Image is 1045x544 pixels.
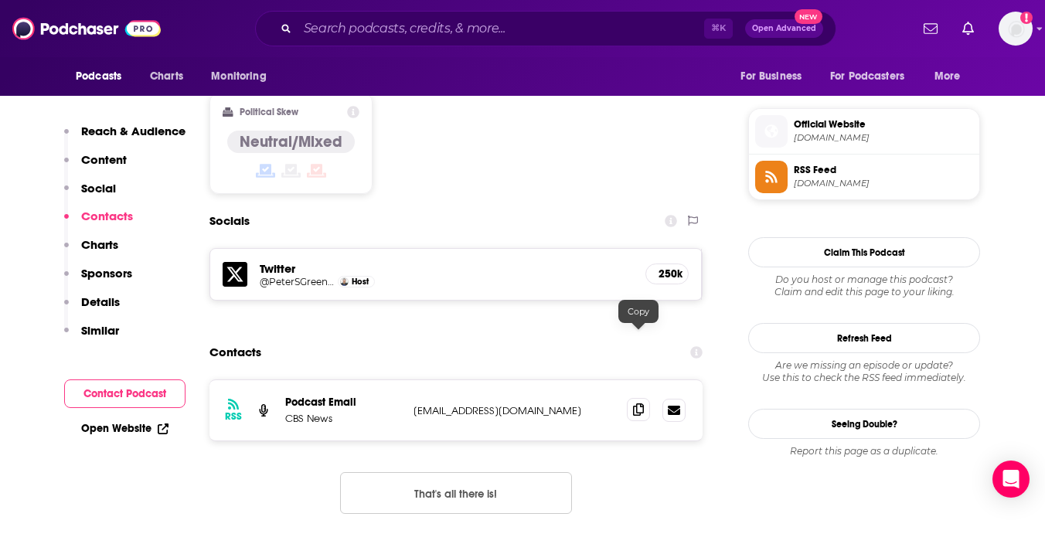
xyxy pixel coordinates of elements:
[81,152,127,167] p: Content
[64,124,186,152] button: Reach & Audience
[225,410,242,423] h3: RSS
[76,66,121,87] span: Podcasts
[740,66,802,87] span: For Business
[745,19,823,38] button: Open AdvancedNew
[140,62,192,91] a: Charts
[64,181,116,209] button: Social
[1020,12,1033,24] svg: Add a profile image
[81,237,118,252] p: Charts
[934,66,961,87] span: More
[64,266,132,294] button: Sponsors
[992,461,1030,498] div: Open Intercom Messenger
[81,294,120,309] p: Details
[748,274,980,286] span: Do you host or manage this podcast?
[414,404,614,417] p: [EMAIL_ADDRESS][DOMAIN_NAME]
[64,152,127,181] button: Content
[820,62,927,91] button: open menu
[340,277,349,286] img: Peter Greenberg
[81,181,116,195] p: Social
[260,261,633,276] h5: Twitter
[81,266,132,280] p: Sponsors
[794,163,973,177] span: RSS Feed
[794,132,973,144] span: cbsnews.com
[81,209,133,223] p: Contacts
[999,12,1033,46] img: User Profile
[794,178,973,189] span: rss.art19.com
[64,379,186,408] button: Contact Podcast
[64,323,119,352] button: Similar
[755,161,973,193] a: RSS Feed[DOMAIN_NAME]
[704,19,733,39] span: ⌘ K
[64,237,118,266] button: Charts
[12,14,161,43] img: Podchaser - Follow, Share and Rate Podcasts
[999,12,1033,46] button: Show profile menu
[352,277,369,287] span: Host
[81,124,186,138] p: Reach & Audience
[755,115,973,148] a: Official Website[DOMAIN_NAME]
[81,323,119,338] p: Similar
[917,15,944,42] a: Show notifications dropdown
[748,359,980,384] div: Are we missing an episode or update? Use this to check the RSS feed immediately.
[150,66,183,87] span: Charts
[752,25,816,32] span: Open Advanced
[340,472,572,514] button: Nothing here.
[211,66,266,87] span: Monitoring
[64,294,120,323] button: Details
[999,12,1033,46] span: Logged in as mgalandak
[240,132,342,151] h4: Neutral/Mixed
[65,62,141,91] button: open menu
[795,9,822,24] span: New
[64,209,133,237] button: Contacts
[209,206,250,236] h2: Socials
[255,11,836,46] div: Search podcasts, credits, & more...
[298,16,704,41] input: Search podcasts, credits, & more...
[209,338,261,367] h2: Contacts
[924,62,980,91] button: open menu
[956,15,980,42] a: Show notifications dropdown
[748,445,980,457] div: Report this page as a duplicate.
[748,237,980,267] button: Claim This Podcast
[748,409,980,439] a: Seeing Double?
[240,107,298,117] h2: Political Skew
[748,274,980,298] div: Claim and edit this page to your liking.
[81,422,168,435] a: Open Website
[830,66,904,87] span: For Podcasters
[794,117,973,131] span: Official Website
[659,267,676,280] h5: 250k
[200,62,286,91] button: open menu
[285,412,401,425] p: CBS News
[285,396,401,409] p: Podcast Email
[730,62,821,91] button: open menu
[260,276,334,287] a: @PeterSGreenberg
[748,323,980,353] button: Refresh Feed
[618,300,659,323] div: Copy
